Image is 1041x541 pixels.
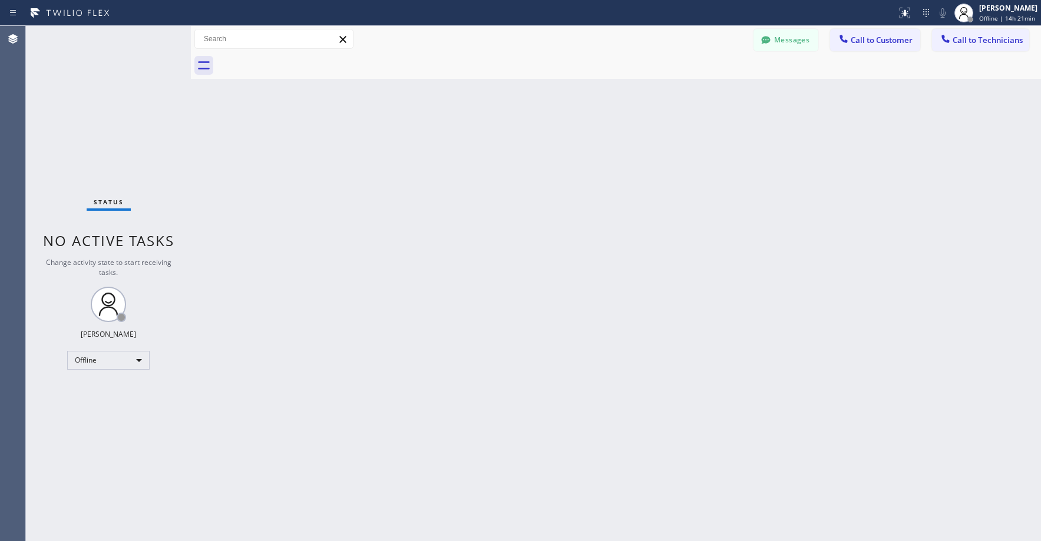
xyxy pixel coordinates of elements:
[43,231,174,250] span: No active tasks
[830,29,920,51] button: Call to Customer
[46,257,171,277] span: Change activity state to start receiving tasks.
[979,14,1035,22] span: Offline | 14h 21min
[754,29,818,51] button: Messages
[67,351,150,370] div: Offline
[934,5,951,21] button: Mute
[94,198,124,206] span: Status
[953,35,1023,45] span: Call to Technicians
[979,3,1037,13] div: [PERSON_NAME]
[932,29,1029,51] button: Call to Technicians
[195,29,353,48] input: Search
[81,329,136,339] div: [PERSON_NAME]
[851,35,913,45] span: Call to Customer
